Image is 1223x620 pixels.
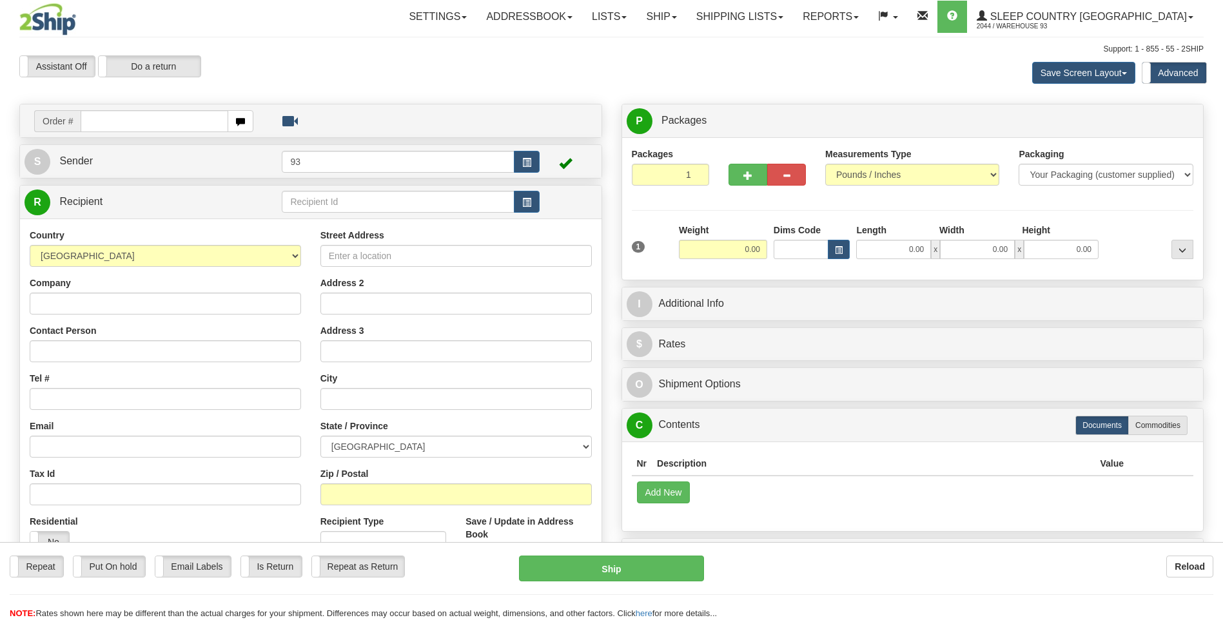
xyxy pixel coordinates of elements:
[825,148,912,160] label: Measurements Type
[10,556,63,577] label: Repeat
[987,11,1187,22] span: Sleep Country [GEOGRAPHIC_DATA]
[99,56,201,77] label: Do a return
[774,224,821,237] label: Dims Code
[19,3,76,35] img: logo2044.jpg
[19,44,1204,55] div: Support: 1 - 855 - 55 - 2SHIP
[1128,416,1188,435] label: Commodities
[10,608,35,618] span: NOTE:
[320,229,384,242] label: Street Address
[30,276,71,289] label: Company
[632,148,674,160] label: Packages
[1019,148,1064,160] label: Packaging
[320,245,592,267] input: Enter a location
[24,149,50,175] span: S
[155,556,231,577] label: Email Labels
[30,420,54,432] label: Email
[661,115,707,126] span: Packages
[627,412,1199,438] a: CContents
[856,224,886,237] label: Length
[939,224,964,237] label: Width
[519,556,703,581] button: Ship
[30,467,55,480] label: Tax Id
[636,1,686,33] a: Ship
[24,148,282,175] a: S Sender
[627,291,1199,317] a: IAdditional Info
[30,515,78,528] label: Residential
[320,324,364,337] label: Address 3
[627,108,1199,134] a: P Packages
[282,191,514,213] input: Recipient Id
[931,240,940,259] span: x
[312,556,404,577] label: Repeat as Return
[1175,561,1205,572] b: Reload
[627,371,1199,398] a: OShipment Options
[967,1,1203,33] a: Sleep Country [GEOGRAPHIC_DATA] 2044 / Warehouse 93
[34,110,81,132] span: Order #
[1142,63,1206,83] label: Advanced
[320,467,369,480] label: Zip / Postal
[30,229,64,242] label: Country
[632,241,645,253] span: 1
[1075,416,1129,435] label: Documents
[320,420,388,432] label: State / Province
[1015,240,1024,259] span: x
[20,56,95,77] label: Assistant Off
[320,276,364,289] label: Address 2
[24,189,253,215] a: R Recipient
[24,189,50,215] span: R
[632,452,652,476] th: Nr
[687,1,793,33] a: Shipping lists
[1032,62,1135,84] button: Save Screen Layout
[1171,240,1193,259] div: ...
[637,481,690,503] button: Add New
[73,556,145,577] label: Put On hold
[465,515,591,541] label: Save / Update in Address Book
[59,155,93,166] span: Sender
[582,1,636,33] a: Lists
[793,1,868,33] a: Reports
[627,331,1199,358] a: $Rates
[320,515,384,528] label: Recipient Type
[1166,556,1213,577] button: Reload
[977,20,1073,33] span: 2044 / Warehouse 93
[1193,244,1222,376] iframe: chat widget
[59,196,103,207] span: Recipient
[627,291,652,317] span: I
[241,556,302,577] label: Is Return
[679,224,709,237] label: Weight
[627,331,652,357] span: $
[1095,452,1129,476] th: Value
[30,532,69,552] label: No
[636,608,652,618] a: here
[30,372,50,385] label: Tel #
[30,324,96,337] label: Contact Person
[1022,224,1050,237] label: Height
[476,1,582,33] a: Addressbook
[627,412,652,438] span: C
[627,108,652,134] span: P
[320,372,337,385] label: City
[627,372,652,398] span: O
[282,151,514,173] input: Sender Id
[652,452,1095,476] th: Description
[399,1,476,33] a: Settings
